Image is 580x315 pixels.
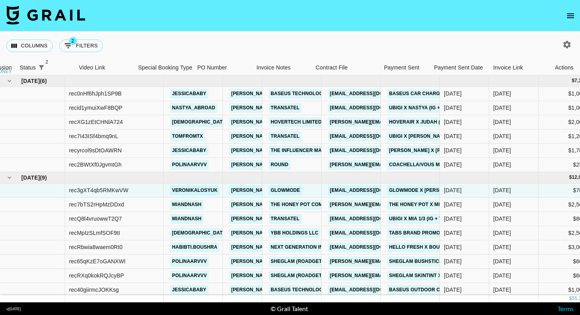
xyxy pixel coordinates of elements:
[269,146,369,156] a: The Influencer Marketing Factory
[229,271,358,281] a: [PERSON_NAME][EMAIL_ADDRESS][DOMAIN_NAME]
[493,272,511,279] div: Jul '25
[69,146,122,154] div: recyrcol9sDtOAWRN
[444,243,462,251] div: 16/06/2025
[69,243,123,251] div: recRbwia8waem0Rt0
[387,160,533,170] a: Coachella/Vous Me Plaisez - Gambi x [PERSON_NAME]
[269,103,301,113] a: Transatel
[269,186,302,195] a: GLOWMODE
[384,60,419,75] div: Payment Sent
[558,305,574,312] a: Terms
[40,174,47,182] span: ( 9 )
[493,60,523,75] div: Invoice Link
[4,172,15,183] button: hide children
[493,118,511,126] div: Aug '25
[269,117,324,127] a: HOVERTECH LIMITED
[36,62,47,73] button: Show filters
[269,214,301,224] a: Transatel
[493,257,511,265] div: Jul '25
[387,271,485,281] a: SHEGLAM Skintint x [PERSON_NAME]
[328,160,457,170] a: [PERSON_NAME][EMAIL_ADDRESS][DOMAIN_NAME]
[170,257,209,266] a: polinaarvvv
[548,60,580,75] div: Actions
[444,90,462,97] div: 29/07/2025
[229,228,358,238] a: [PERSON_NAME][EMAIL_ADDRESS][DOMAIN_NAME]
[387,131,500,141] a: Ubigi x [PERSON_NAME] (IG + TT, 3 Stories)
[312,60,371,75] div: Contract File
[328,131,416,141] a: [EMAIL_ADDRESS][DOMAIN_NAME]
[328,257,457,266] a: [PERSON_NAME][EMAIL_ADDRESS][DOMAIN_NAME]
[170,200,204,210] a: miandnash
[444,104,462,112] div: 23/07/2025
[444,286,462,294] div: 29/07/2025
[138,60,192,75] div: Special Booking Type
[493,229,511,237] div: Jul '25
[4,75,15,86] button: hide children
[328,103,416,113] a: [EMAIL_ADDRESS][DOMAIN_NAME]
[69,104,123,112] div: recid1ymuiXwF8BQP
[444,146,462,154] div: 10/07/2025
[269,160,290,170] a: Round
[328,271,457,281] a: [PERSON_NAME][EMAIL_ADDRESS][DOMAIN_NAME]
[493,161,511,169] div: Aug '25
[21,174,40,182] span: [DATE]
[371,60,430,75] div: Payment Sent
[328,186,416,195] a: [EMAIL_ADDRESS][DOMAIN_NAME]
[328,89,416,99] a: [EMAIL_ADDRESS][DOMAIN_NAME]
[170,285,208,295] a: jessicababy
[79,60,105,75] div: Video Link
[316,60,348,75] div: Contract File
[387,257,491,266] a: SHEGLAM Bushstick x [PERSON_NAME]
[229,257,358,266] a: [PERSON_NAME][EMAIL_ADDRESS][DOMAIN_NAME]
[328,214,416,224] a: [EMAIL_ADDRESS][DOMAIN_NAME]
[170,103,217,113] a: nastya_abroad
[229,103,358,113] a: [PERSON_NAME][EMAIL_ADDRESS][DOMAIN_NAME]
[444,118,462,126] div: 10/07/2025
[20,60,36,75] div: Status
[328,146,416,156] a: [EMAIL_ADDRESS][DOMAIN_NAME]
[572,77,574,84] div: $
[444,201,462,208] div: 16/06/2025
[170,131,205,141] a: tomfromtx
[170,214,204,224] a: miandnash
[328,200,457,210] a: [PERSON_NAME][EMAIL_ADDRESS][DOMAIN_NAME]
[47,62,58,73] button: Sort
[6,6,85,24] img: Grail Talent
[21,77,40,85] span: [DATE]
[229,160,358,170] a: [PERSON_NAME][EMAIL_ADDRESS][DOMAIN_NAME]
[269,89,370,99] a: BASEUS TECHNOLOGY (HK) CO. LIMITED
[444,215,462,223] div: 29/07/2025
[387,117,451,127] a: HoverAir x Judah (2/4)
[555,60,574,75] div: Actions
[269,285,370,295] a: BASEUS TECHNOLOGY (HK) CO. LIMITED
[269,228,320,238] a: YBB Holdings LLC
[387,285,506,295] a: Baseus Outdoor Camera x [PERSON_NAME]
[387,146,505,156] a: [PERSON_NAME] x [PERSON_NAME] (1 TikTok)
[387,200,457,210] a: The Honey Pot x Mia (1IG)
[170,89,208,99] a: jessicababy
[387,228,442,238] a: Tabs Brand Promo
[563,8,578,24] button: open drawer
[170,228,229,238] a: [DEMOGRAPHIC_DATA]
[69,37,77,45] span: 2
[444,257,462,265] div: 29/07/2025
[493,146,511,154] div: Aug '25
[444,186,462,194] div: 16/06/2025
[170,271,209,281] a: polinaarvvv
[493,201,511,208] div: Jul '25
[197,60,227,75] div: PO Number
[229,117,358,127] a: [PERSON_NAME][EMAIL_ADDRESS][DOMAIN_NAME]
[229,186,358,195] a: [PERSON_NAME][EMAIL_ADDRESS][DOMAIN_NAME]
[387,214,476,224] a: Ubigi x Mia 1/3 (IG + TT, 3 Stories)
[269,257,362,266] a: Sheglam (RoadGet Business PTE)
[59,39,103,52] button: Show filters
[229,200,358,210] a: [PERSON_NAME][EMAIL_ADDRESS][DOMAIN_NAME]
[69,132,118,140] div: rec7I43ISf4bmq9nL
[229,285,358,295] a: [PERSON_NAME][EMAIL_ADDRESS][DOMAIN_NAME]
[444,272,462,279] div: 29/07/2025
[569,174,572,181] div: $
[193,60,253,75] div: PO Number
[493,243,511,251] div: Jul '25
[493,90,511,97] div: Aug '25
[444,161,462,169] div: 11/08/2025
[134,60,193,75] div: Special Booking Type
